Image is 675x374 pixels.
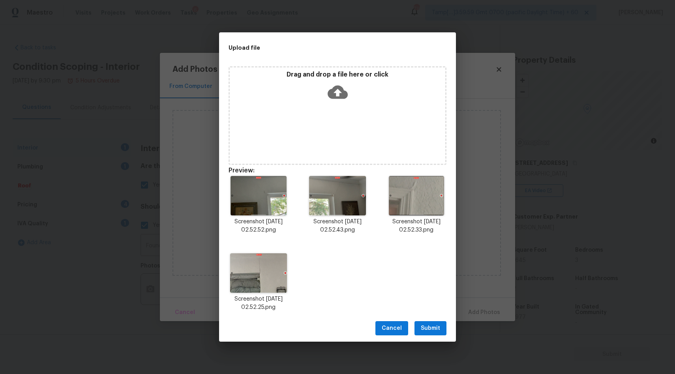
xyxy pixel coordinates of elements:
img: A2YyWxd4D6PzJIF6COzXWP8fNSr9+AyM4k8AAAAASUVORK5CYII= [231,176,287,215]
button: Submit [414,321,446,336]
span: Cancel [382,324,402,333]
p: Screenshot [DATE] 02.52.43.png [307,218,367,234]
img: D5oDOyjiiRYOHBMYT88TlQTdT3xBbzrwYSrOEn3F5idn8xlIcQO38IL6qKPUbfLj40775Hnbmh6E834Q4P8CiYHlxoTcBeoAA... [309,176,366,215]
p: Drag and drop a file here or click [230,71,445,79]
p: Screenshot [DATE] 02.52.25.png [229,295,289,312]
button: Cancel [375,321,408,336]
h2: Upload file [229,43,411,52]
p: Screenshot [DATE] 02.52.33.png [386,218,446,234]
img: 4PgSABW2WbcNsAAAAASUVORK5CYII= [230,253,287,293]
span: Submit [421,324,440,333]
p: Screenshot [DATE] 02.52.52.png [229,218,289,234]
img: z8AgS7Ph8uFDQAAAABJRU5ErkJggg== [389,176,444,215]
